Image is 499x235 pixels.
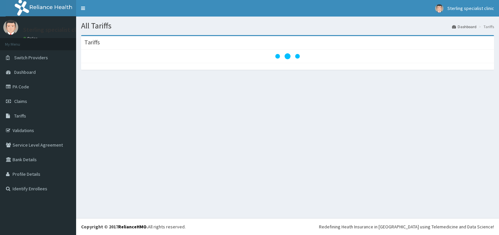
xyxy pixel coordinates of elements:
[84,39,100,45] h3: Tariffs
[14,98,27,104] span: Claims
[3,20,18,35] img: User Image
[14,113,26,119] span: Tariffs
[81,224,148,230] strong: Copyright © 2017 .
[447,5,494,11] span: Sterling specialist clinic
[118,224,147,230] a: RelianceHMO
[23,36,39,41] a: Online
[14,69,36,75] span: Dashboard
[435,4,443,13] img: User Image
[76,218,499,235] footer: All rights reserved.
[319,223,494,230] div: Redefining Heath Insurance in [GEOGRAPHIC_DATA] using Telemedicine and Data Science!
[23,27,85,33] p: Sterling specialist clinic
[81,22,494,30] h1: All Tariffs
[14,55,48,61] span: Switch Providers
[477,24,494,29] li: Tariffs
[452,24,476,29] a: Dashboard
[274,43,301,70] svg: audio-loading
